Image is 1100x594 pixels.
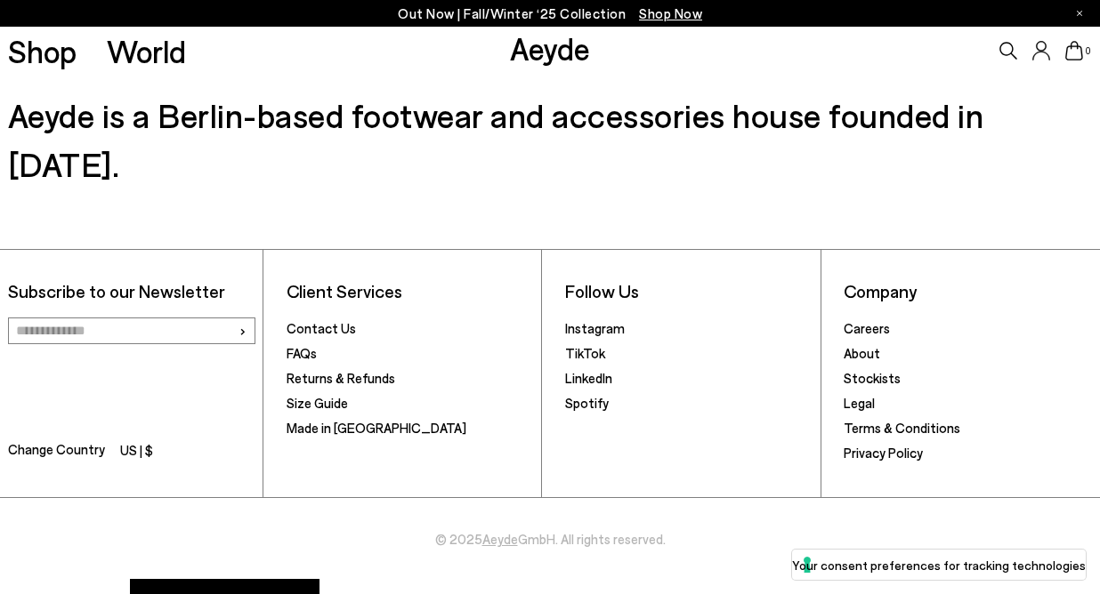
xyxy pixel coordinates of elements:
span: Change Country [8,438,105,464]
a: Instagram [565,320,625,336]
span: 0 [1083,46,1092,56]
a: Size Guide [287,395,348,411]
h3: Aeyde is a Berlin-based footwear and accessories house founded in [DATE]. [8,91,1093,189]
a: Privacy Policy [844,445,923,461]
span: › [239,317,247,343]
li: Client Services [287,280,534,302]
a: World [107,36,186,67]
span: Navigate to /collections/new-in [639,5,702,21]
a: Careers [844,320,890,336]
a: Legal [844,395,875,411]
li: Company [844,280,1092,302]
p: Subscribe to our Newsletter [8,280,255,302]
a: Shop [8,36,77,67]
a: 0 [1065,41,1083,60]
li: US | $ [120,439,153,464]
button: Your consent preferences for tracking technologies [792,550,1086,580]
a: Terms & Conditions [844,420,960,436]
a: Aeyde [482,531,518,547]
a: FAQs [287,345,317,361]
a: Spotify [565,395,609,411]
li: Follow Us [565,280,813,302]
a: Aeyde [510,29,590,67]
label: Your consent preferences for tracking technologies [792,556,1086,574]
p: Out Now | Fall/Winter ‘25 Collection [398,3,702,25]
a: LinkedIn [565,370,612,386]
a: About [844,345,880,361]
a: TikTok [565,345,605,361]
a: Returns & Refunds [287,370,395,386]
a: Contact Us [287,320,356,336]
a: Made in [GEOGRAPHIC_DATA] [287,420,466,436]
a: Stockists [844,370,901,386]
